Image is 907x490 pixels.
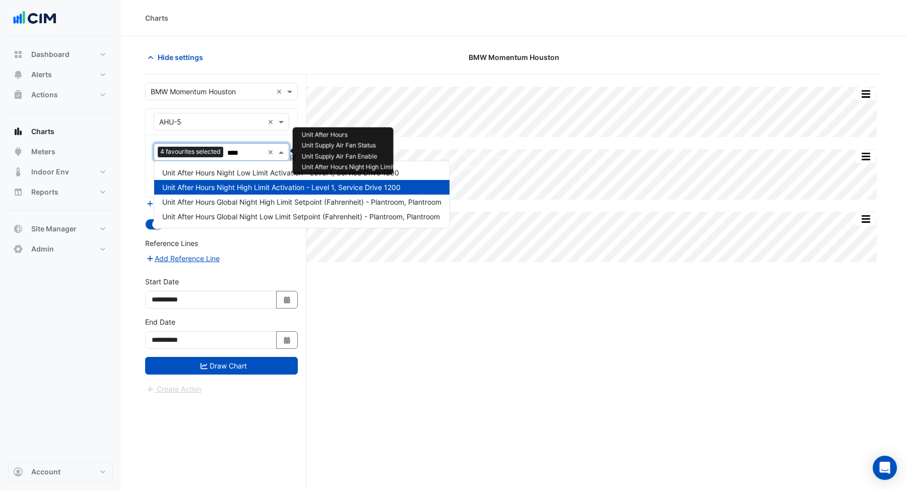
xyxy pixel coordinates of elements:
[162,168,399,177] span: Unit After Hours Night Low Limit Activation - Level 1, Service Drive 1200
[13,70,23,80] app-icon: Alerts
[31,70,52,80] span: Alerts
[460,140,526,151] td: Service Drive 1200
[145,13,168,23] div: Charts
[283,295,292,304] fa-icon: Select Date
[31,467,60,477] span: Account
[276,86,285,97] span: Clear
[13,147,23,157] app-icon: Meters
[154,161,450,228] ng-dropdown-panel: Options list
[145,384,202,392] app-escalated-ticket-create-button: Please draw the charts first
[13,167,23,177] app-icon: Indoor Env
[856,213,876,225] button: More Options
[460,162,526,173] td: Service Drive 1200
[8,121,113,142] button: Charts
[297,162,430,173] td: Unit After Hours Night High Limit Activation
[283,336,292,344] fa-icon: Select Date
[158,147,223,157] span: 4 favourites selected
[460,151,526,162] td: Service Drive 1200
[145,238,198,249] label: Reference Lines
[31,187,58,197] span: Reports
[268,116,276,127] span: Clear
[31,244,54,254] span: Admin
[873,456,897,480] div: Open Intercom Messenger
[31,127,54,137] span: Charts
[13,49,23,59] app-icon: Dashboard
[8,142,113,162] button: Meters
[13,127,23,137] app-icon: Charts
[469,52,559,63] span: BMW Momentum Houston
[8,182,113,202] button: Reports
[13,224,23,234] app-icon: Site Manager
[145,48,210,66] button: Hide settings
[430,130,460,141] td: Level 1
[430,162,460,173] td: Level 1
[8,462,113,482] button: Account
[297,130,430,141] td: Unit After Hours
[31,49,70,59] span: Dashboard
[460,130,526,141] td: Service Drive 1200
[8,219,113,239] button: Site Manager
[13,90,23,100] app-icon: Actions
[31,90,58,100] span: Actions
[856,150,876,163] button: More Options
[268,147,276,157] span: Clear
[297,140,430,151] td: Unit Supply Air Fan Status
[145,253,220,264] button: Add Reference Line
[856,88,876,100] button: More Options
[8,44,113,65] button: Dashboard
[158,52,203,63] span: Hide settings
[8,85,113,105] button: Actions
[145,276,179,287] label: Start Date
[13,244,23,254] app-icon: Admin
[31,224,77,234] span: Site Manager
[430,151,460,162] td: Level 1
[297,151,430,162] td: Unit Supply Air Fan Enable
[145,317,175,327] label: End Date
[162,183,401,192] span: Unit After Hours Night High Limit Activation - Level 1, Service Drive 1200
[31,147,55,157] span: Meters
[145,198,206,210] button: Add Equipment
[12,8,57,28] img: Company Logo
[162,198,441,206] span: Unit After Hours Global Night High Limit Setpoint (Fahrenheit) - Plantroom, Plantroom
[162,212,440,221] span: Unit After Hours Global Night Low Limit Setpoint (Fahrenheit) - Plantroom, Plantroom
[8,239,113,259] button: Admin
[13,187,23,197] app-icon: Reports
[8,162,113,182] button: Indoor Env
[8,65,113,85] button: Alerts
[31,167,69,177] span: Indoor Env
[145,357,298,375] button: Draw Chart
[430,140,460,151] td: Level 1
